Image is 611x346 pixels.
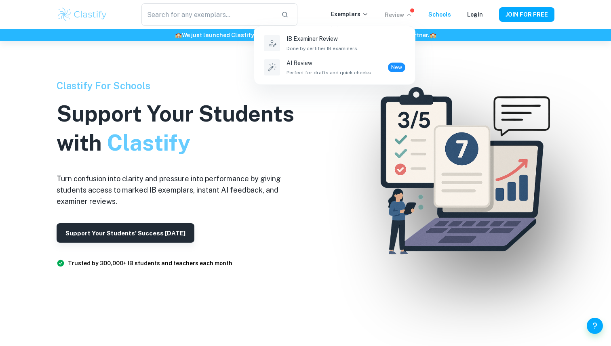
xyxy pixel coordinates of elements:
span: Done by certifier IB examiners. [287,45,358,52]
span: New [388,63,405,71]
a: IB Examiner ReviewDone by certifier IB examiners. [262,33,407,54]
p: IB Examiner Review [287,34,358,43]
a: AI ReviewPerfect for drafts and quick checks.New [262,57,407,78]
p: AI Review [287,59,372,67]
span: Perfect for drafts and quick checks. [287,69,372,76]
